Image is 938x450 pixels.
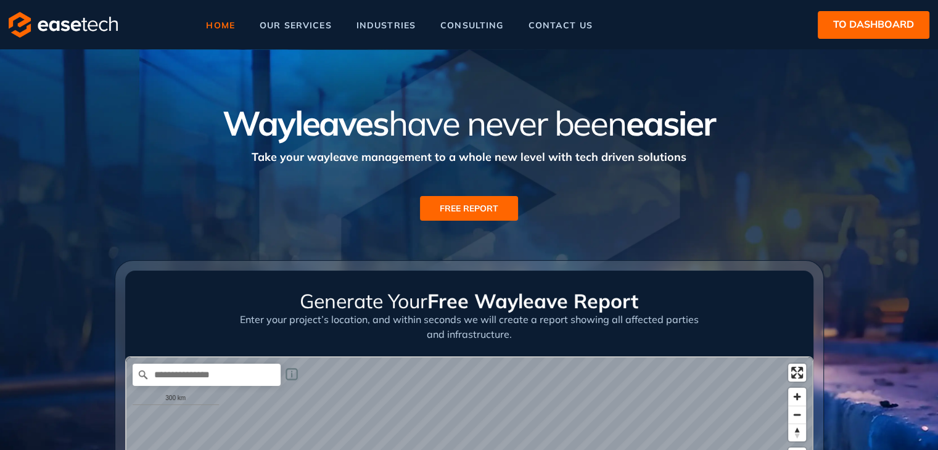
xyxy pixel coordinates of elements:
input: Search place... [133,364,281,386]
button: Zoom in [788,388,806,406]
span: our services [260,21,332,30]
span: FREE REPORT [440,202,498,215]
span: Free Wayleave Report [427,288,638,313]
div: Take your wayleave management to a whole new level with tech driven solutions [115,142,824,165]
span: Generate Your [300,288,427,313]
span: easier [626,102,715,144]
span: industries [356,21,416,30]
button: Zoom out [788,406,806,423]
div: 300 km [133,392,219,405]
span: contact us [528,21,592,30]
img: logo [9,12,118,38]
button: to dashboard [818,11,929,39]
span: Wayleaves [223,102,388,144]
span: consulting [440,21,503,30]
button: FREE REPORT [420,196,518,221]
button: Enter fullscreen [788,364,806,382]
div: Enter your project’s location, and within seconds we will create a report showing all affected pa... [240,312,699,356]
span: to dashboard [833,17,914,32]
button: Reset bearing to north [788,423,806,441]
span: home [206,21,235,30]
